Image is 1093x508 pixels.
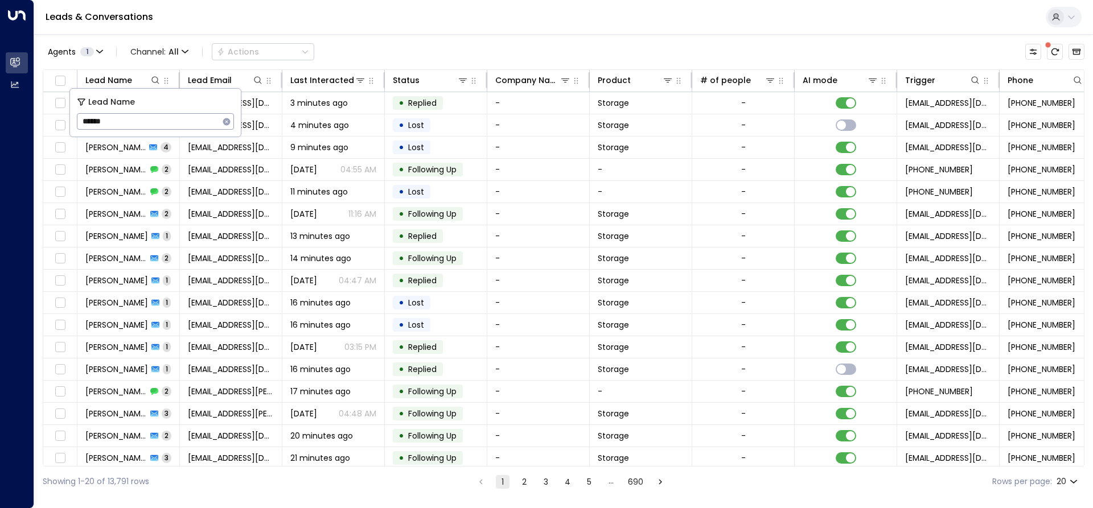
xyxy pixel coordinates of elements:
span: 21 minutes ago [290,452,350,464]
span: Agents [48,48,76,56]
span: Toggle select row [53,118,67,133]
span: Yesterday [290,275,317,286]
span: Toggle select row [53,207,67,221]
span: 2 [162,209,171,218]
span: 1 [163,275,171,285]
span: +447956440539 [1008,364,1075,375]
div: - [741,364,746,375]
span: Leeza Aslam [85,186,147,197]
td: - [590,181,692,203]
div: Last Interacted [290,73,366,87]
span: All [169,47,179,56]
td: - [487,225,590,247]
div: Status [393,73,469,87]
span: Toggle select row [53,229,67,243]
div: 20 [1057,473,1080,490]
div: Lead Email [188,73,264,87]
span: +447594278576 [1008,142,1075,153]
span: simongking@virginmedia.com [188,452,274,464]
span: Toggle select row [53,185,67,199]
span: Following Up [408,253,457,264]
span: Lost [408,119,424,131]
span: 1 [80,47,94,56]
span: Storage [598,319,629,331]
span: Abdiqafaar Ibrahim [85,142,146,153]
span: carolinelees7@icloud.com [188,230,274,242]
button: Channel:All [126,44,193,60]
span: +447376754473 [1008,319,1075,331]
span: Toggle select row [53,251,67,266]
div: Lead Name [85,73,132,87]
span: Leeza Aslam [85,208,147,220]
div: • [398,448,404,468]
div: Lead Name [85,73,161,87]
span: Following Up [408,164,457,175]
span: Following Up [408,452,457,464]
span: leads@space-station.co.uk [905,452,991,464]
span: Toggle select all [53,74,67,88]
div: • [398,426,404,445]
span: leads@space-station.co.uk [905,142,991,153]
span: zakiraah@outlook.com [188,253,274,264]
span: 1 [163,231,171,241]
button: Go to page 690 [626,475,646,489]
span: 1 [163,320,171,329]
span: bevinclesueur@gmail.com [188,319,274,331]
span: leads@space-station.co.uk [905,364,991,375]
td: - [487,425,590,447]
span: +447770686345 [1008,230,1075,242]
button: Archived Leads [1069,44,1084,60]
span: +447305778737 [1008,275,1075,286]
span: Lost [408,186,424,197]
span: 14 minutes ago [290,253,351,264]
button: Agents1 [43,44,107,60]
span: leads@space-station.co.uk [905,253,991,264]
td: - [487,447,590,469]
td: - [487,403,590,424]
span: Storage [598,208,629,220]
span: Sep 23, 2025 [290,164,317,175]
span: Matt Osborne [85,386,147,397]
span: Bevin Lesueur [85,319,148,331]
div: • [398,182,404,201]
span: leads@space-station.co.uk [905,97,991,109]
p: 11:16 AM [348,208,376,220]
nav: pagination navigation [474,474,668,489]
div: - [741,408,746,419]
span: Abdiqafaar Ibrahim [85,164,147,175]
td: - [487,203,590,225]
span: Lost [408,142,424,153]
span: Replied [408,364,437,375]
span: Replied [408,97,437,109]
span: Zak Khan [85,275,148,286]
span: +447376754473 [1008,341,1075,353]
span: matt.a.osborne@hotmail.co.uk [188,408,274,419]
span: leads@space-station.co.uk [905,208,991,220]
span: bevinclesueur@gmail.com [188,297,274,308]
div: - [741,253,746,264]
div: Trigger [905,73,935,87]
span: +447594278576 [1008,164,1075,175]
div: - [741,297,746,308]
button: Go to page 3 [539,475,553,489]
div: Actions [217,47,259,57]
span: Channel: [126,44,193,60]
span: sojjx12@gmail.com [188,142,274,153]
div: Lead Email [188,73,232,87]
span: Sep 25, 2025 [290,408,317,419]
span: Bevin Lesueur [85,297,148,308]
span: 20 minutes ago [290,430,353,441]
div: • [398,226,404,246]
span: Storage [598,364,629,375]
div: - [741,275,746,286]
td: - [487,292,590,313]
div: Phone [1008,73,1083,87]
span: Toggle select row [53,451,67,465]
td: - [487,314,590,336]
div: … [604,475,618,489]
span: +447707542164 [1008,208,1075,220]
span: leads@space-station.co.uk [905,297,991,308]
span: Sep 25, 2025 [290,208,317,220]
button: Go to page 4 [561,475,574,489]
span: 2 [162,187,171,196]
